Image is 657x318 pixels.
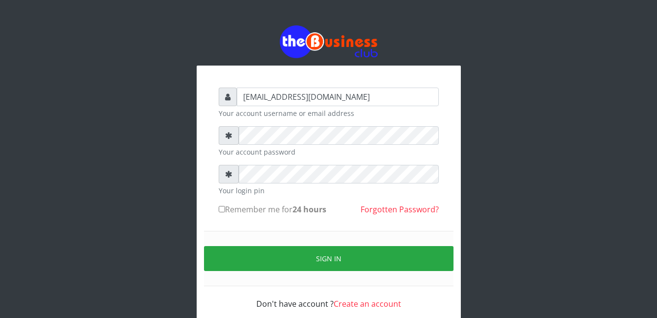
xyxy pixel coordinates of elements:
a: Create an account [334,298,401,309]
label: Remember me for [219,204,326,215]
small: Your account username or email address [219,108,439,118]
small: Your account password [219,147,439,157]
small: Your login pin [219,185,439,196]
b: 24 hours [293,204,326,215]
input: Remember me for24 hours [219,206,225,212]
a: Forgotten Password? [361,204,439,215]
div: Don't have account ? [219,286,439,310]
button: Sign in [204,246,453,271]
input: Username or email address [237,88,439,106]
